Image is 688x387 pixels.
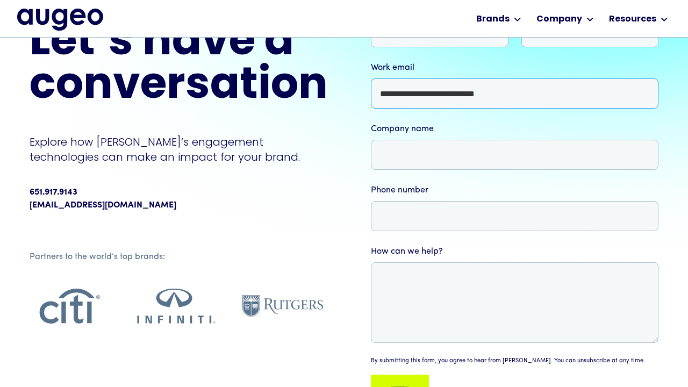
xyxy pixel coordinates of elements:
label: Company name [371,123,658,135]
div: By submitting this form, you agree to hear from [PERSON_NAME]. You can unsubscribe at any time. [371,357,645,366]
h2: Let’s have a conversation [30,21,328,109]
div: Partners to the world’s top brands: [30,250,323,263]
label: Phone number [371,184,658,197]
a: [EMAIL_ADDRESS][DOMAIN_NAME] [30,199,176,212]
label: Work email [371,61,658,74]
div: Company [536,13,582,26]
img: Augeo's full logo in midnight blue. [17,9,103,30]
div: 651.917.9143 [30,186,77,199]
label: How can we help? [371,245,658,258]
a: home [17,9,103,30]
div: Resources [609,13,656,26]
p: Explore how [PERSON_NAME]’s engagement technologies can make an impact for your brand. [30,134,328,164]
div: Brands [476,13,510,26]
